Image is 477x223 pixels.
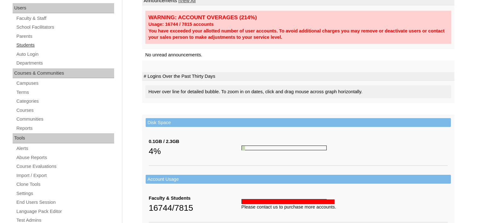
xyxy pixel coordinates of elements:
[16,41,114,49] a: Students
[142,72,454,81] td: # Logins Over the Past Thirty Days
[16,79,114,87] a: Campuses
[148,28,448,41] div: You have exceeded your allotted number of user accounts. To avoid additional charges you may remo...
[16,97,114,105] a: Categories
[16,163,114,170] a: Course Evaluations
[148,14,448,21] div: WARNING: ACCOUNT OVERAGES (214%)
[16,14,114,22] a: Faculty & Staff
[16,198,114,206] a: End Users Session
[149,138,241,145] div: 0.1GB / 2.3GB
[142,49,454,61] td: No unread announcements.
[16,124,114,132] a: Reports
[146,175,451,184] td: Account Usage
[146,118,451,127] td: Disk Space
[145,85,451,98] div: Hover over line for detailed bubble. To zoom in on dates, click and drag mouse across graph horiz...
[241,204,448,210] div: Please contact us to purchase more accounts.
[16,190,114,197] a: Settings
[16,32,114,40] a: Parents
[16,23,114,31] a: School Facilitators
[13,133,114,143] div: Tools
[16,145,114,152] a: Alerts
[149,145,241,157] div: 4%
[16,208,114,215] a: Language Pack Editor
[16,180,114,188] a: Clone Tools
[16,89,114,96] a: Terms
[149,195,241,202] div: Faculty & Students
[16,115,114,123] a: Communities
[13,3,114,13] div: Users
[13,68,114,78] div: Courses & Communities
[16,172,114,180] a: Import / Export
[16,154,114,162] a: Abuse Reports
[148,22,214,27] strong: Usage: 16744 / 7815 accounts
[16,59,114,67] a: Departments
[149,202,241,214] div: 16744/7815
[16,106,114,114] a: Courses
[16,50,114,58] a: Auto Login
